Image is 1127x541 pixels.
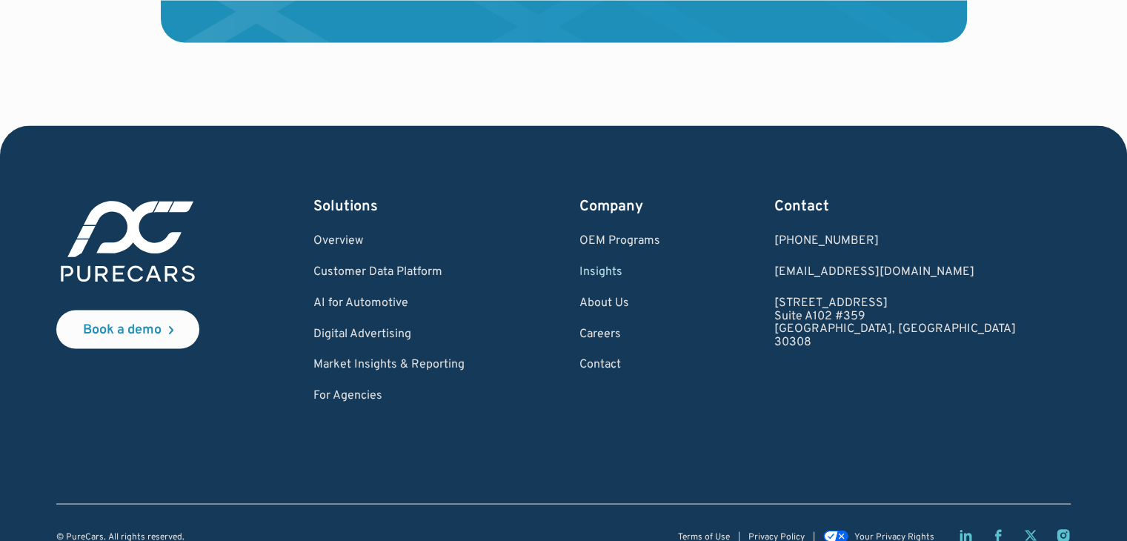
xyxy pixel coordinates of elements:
[56,310,199,348] a: Book a demo
[774,296,1016,348] a: [STREET_ADDRESS]Suite A102 #359[GEOGRAPHIC_DATA], [GEOGRAPHIC_DATA]30308
[83,323,162,336] div: Book a demo
[774,235,1016,248] div: [PHONE_NUMBER]
[579,196,659,217] div: Company
[313,196,465,217] div: Solutions
[579,328,659,341] a: Careers
[579,235,659,248] a: OEM Programs
[313,358,465,371] a: Market Insights & Reporting
[313,266,465,279] a: Customer Data Platform
[579,296,659,310] a: About Us
[579,266,659,279] a: Insights
[56,196,199,286] img: purecars logo
[774,196,1016,217] div: Contact
[313,389,465,402] a: For Agencies
[579,358,659,371] a: Contact
[313,296,465,310] a: AI for Automotive
[313,235,465,248] a: Overview
[313,328,465,341] a: Digital Advertising
[774,266,1016,279] a: Email us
